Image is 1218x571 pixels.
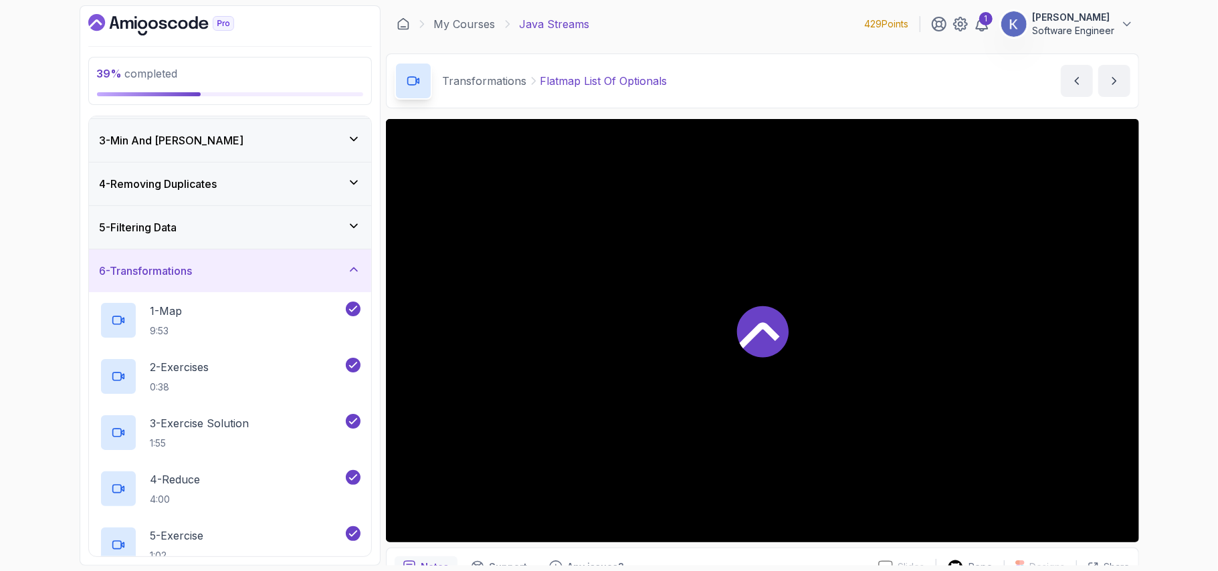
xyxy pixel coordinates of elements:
[1033,11,1115,24] p: [PERSON_NAME]
[150,303,183,319] p: 1 - Map
[397,17,410,31] a: Dashboard
[100,132,244,148] h3: 3 - Min And [PERSON_NAME]
[89,119,371,162] button: 3-Min And [PERSON_NAME]
[100,414,361,451] button: 3-Exercise Solution1:55
[89,206,371,249] button: 5-Filtering Data
[100,176,217,192] h3: 4 - Removing Duplicates
[974,16,990,32] a: 1
[100,470,361,507] button: 4-Reduce4:00
[89,162,371,205] button: 4-Removing Duplicates
[150,528,204,544] p: 5 - Exercise
[443,73,527,89] p: Transformations
[1061,65,1093,97] button: previous content
[1001,11,1134,37] button: user profile image[PERSON_NAME]Software Engineer
[150,437,249,450] p: 1:55
[540,73,668,89] p: Flatmap List Of Optionals
[520,16,590,32] p: Java Streams
[97,67,122,80] span: 39 %
[1098,65,1130,97] button: next content
[150,471,201,487] p: 4 - Reduce
[97,67,178,80] span: completed
[100,263,193,279] h3: 6 - Transformations
[88,14,265,35] a: Dashboard
[100,358,361,395] button: 2-Exercises0:38
[150,549,204,562] p: 1:02
[150,324,183,338] p: 9:53
[1033,24,1115,37] p: Software Engineer
[979,12,993,25] div: 1
[865,17,909,31] p: 429 Points
[150,415,249,431] p: 3 - Exercise Solution
[150,493,201,506] p: 4:00
[434,16,496,32] a: My Courses
[100,526,361,564] button: 5-Exercise1:02
[89,249,371,292] button: 6-Transformations
[1001,11,1027,37] img: user profile image
[100,302,361,339] button: 1-Map9:53
[150,359,209,375] p: 2 - Exercises
[150,380,209,394] p: 0:38
[100,219,177,235] h3: 5 - Filtering Data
